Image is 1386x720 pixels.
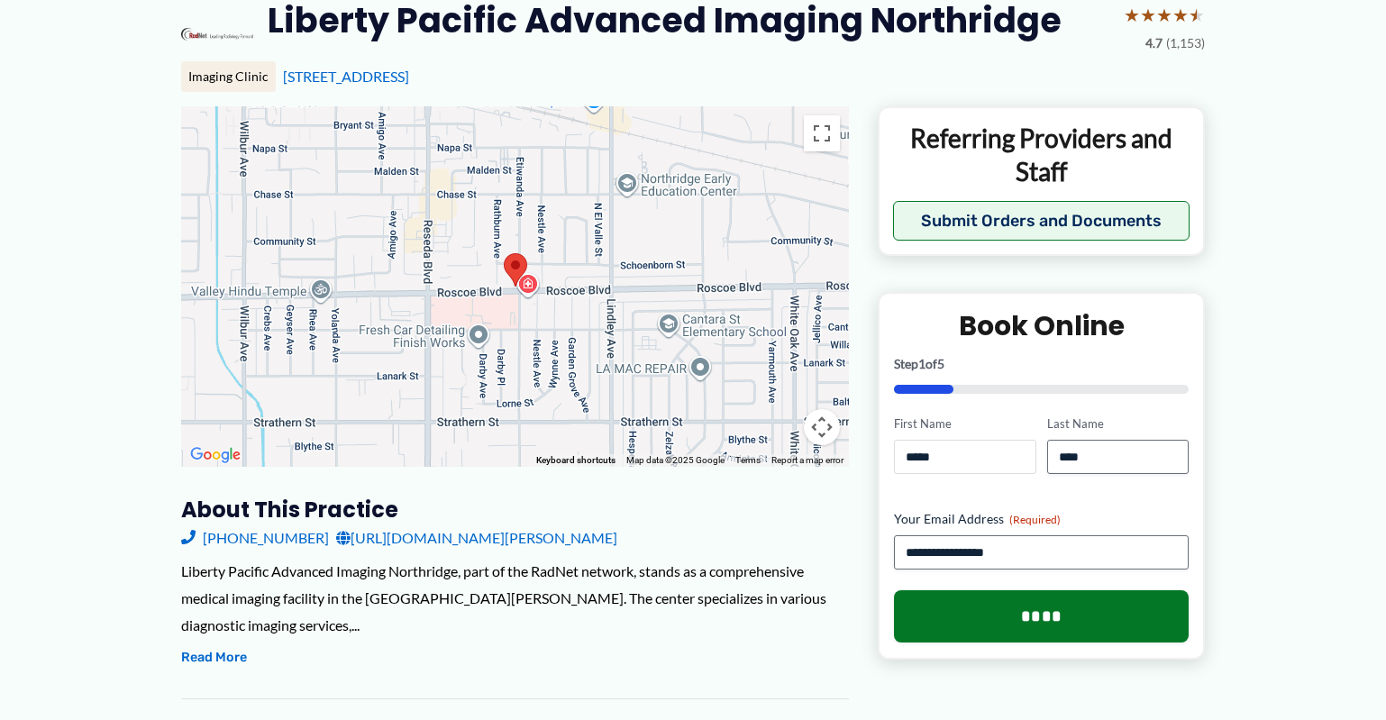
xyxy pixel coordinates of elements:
label: Last Name [1047,415,1189,433]
span: (Required) [1009,513,1061,526]
h3: About this practice [181,496,849,524]
div: Liberty Pacific Advanced Imaging Northridge, part of the RadNet network, stands as a comprehensiv... [181,558,849,638]
h2: Book Online [894,308,1189,343]
button: Keyboard shortcuts [536,454,615,467]
span: 1 [918,356,926,371]
label: Your Email Address [894,510,1189,528]
p: Step of [894,358,1189,370]
button: Toggle fullscreen view [804,115,840,151]
button: Read More [181,647,247,669]
p: Referring Providers and Staff [893,122,1190,187]
span: Map data ©2025 Google [626,455,725,465]
a: [STREET_ADDRESS] [283,68,409,85]
a: Open this area in Google Maps (opens a new window) [186,443,245,467]
a: [PHONE_NUMBER] [181,524,329,551]
span: 5 [937,356,944,371]
a: Terms (opens in new tab) [735,455,761,465]
span: (1,153) [1166,32,1205,55]
span: 4.7 [1145,32,1163,55]
button: Submit Orders and Documents [893,201,1190,241]
button: Map camera controls [804,409,840,445]
img: Google [186,443,245,467]
a: [URL][DOMAIN_NAME][PERSON_NAME] [336,524,617,551]
a: Report a map error [771,455,843,465]
div: Imaging Clinic [181,61,276,92]
label: First Name [894,415,1035,433]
